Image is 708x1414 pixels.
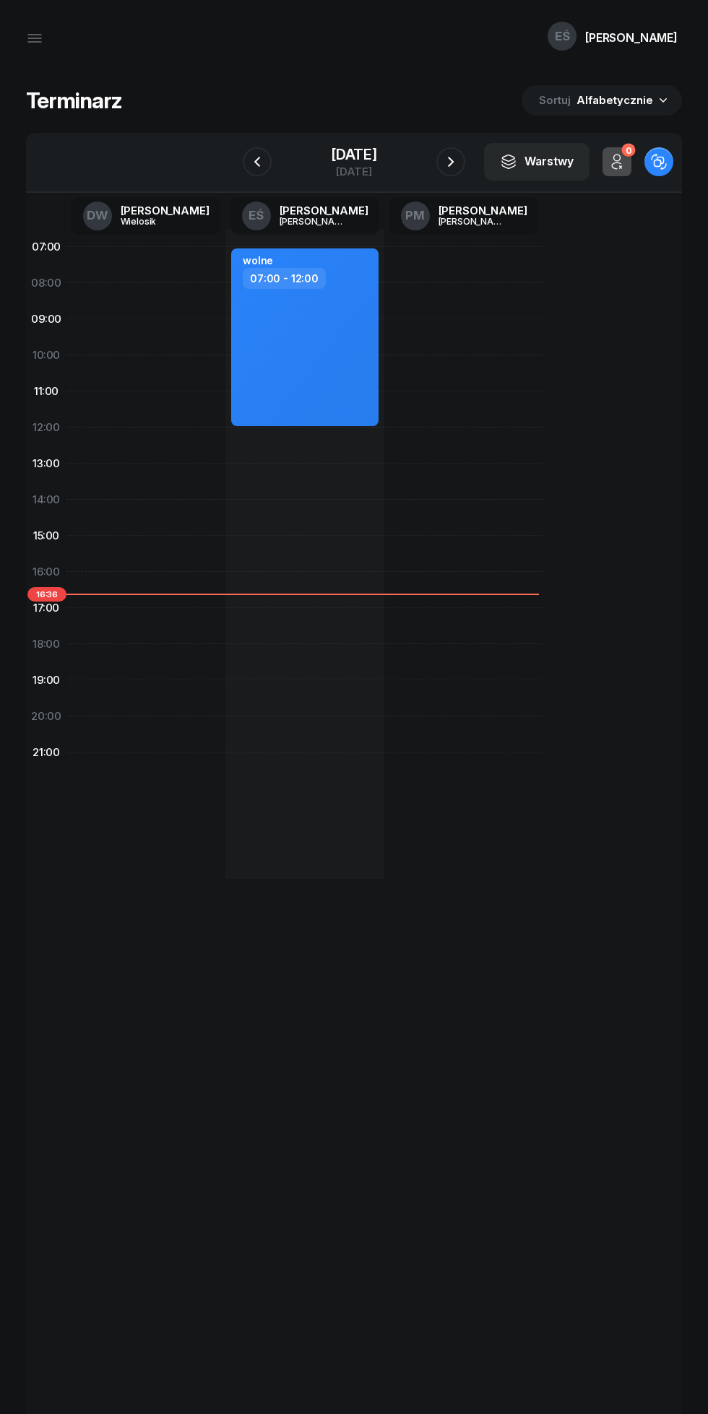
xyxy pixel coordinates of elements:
[26,662,66,698] div: 19:00
[26,482,66,518] div: 14:00
[26,590,66,626] div: 17:00
[249,209,264,222] span: EŚ
[26,446,66,482] div: 13:00
[26,626,66,662] div: 18:00
[577,93,653,107] span: Alfabetycznie
[26,229,66,265] div: 07:00
[27,587,66,602] span: 16:36
[26,337,66,373] div: 10:00
[331,147,377,162] div: [DATE]
[26,734,66,771] div: 21:00
[72,197,221,235] a: DW[PERSON_NAME]Wielosik
[555,30,570,43] span: EŚ
[121,217,190,226] div: Wielosik
[26,265,66,301] div: 08:00
[26,87,122,113] h1: Terminarz
[280,217,349,226] div: [PERSON_NAME]
[230,197,380,235] a: EŚ[PERSON_NAME][PERSON_NAME]
[500,152,574,171] div: Warstwy
[621,144,635,157] div: 0
[26,698,66,734] div: 20:00
[26,409,66,446] div: 12:00
[539,91,574,110] span: Sortuj
[522,85,682,116] button: Sortuj Alfabetycznie
[121,205,210,216] div: [PERSON_NAME]
[243,268,326,289] div: 07:00 - 12:00
[389,197,539,235] a: PM[PERSON_NAME][PERSON_NAME]
[26,518,66,554] div: 15:00
[405,209,425,222] span: PM
[243,254,273,266] div: wolne
[26,554,66,590] div: 16:00
[603,147,631,176] button: 0
[26,373,66,409] div: 11:00
[87,209,108,222] span: DW
[439,217,508,226] div: [PERSON_NAME]
[439,205,527,216] div: [PERSON_NAME]
[331,166,377,177] div: [DATE]
[280,205,368,216] div: [PERSON_NAME]
[26,301,66,337] div: 09:00
[585,32,678,43] div: [PERSON_NAME]
[484,143,590,181] button: Warstwy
